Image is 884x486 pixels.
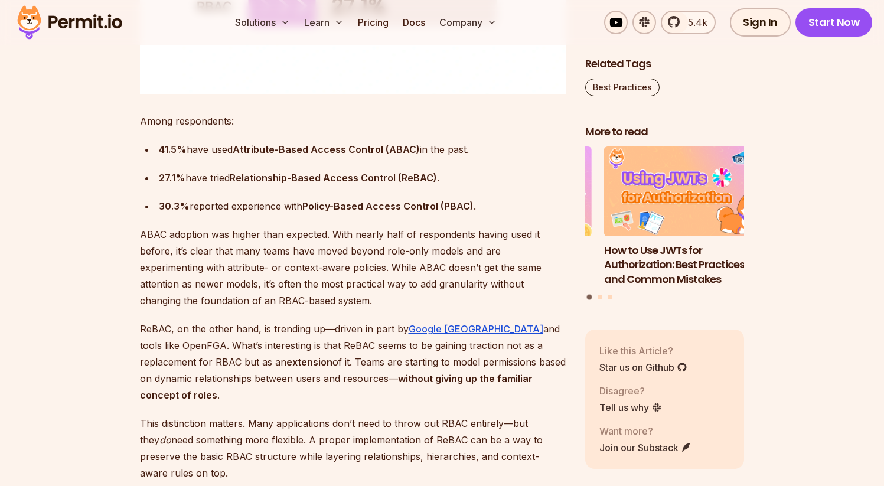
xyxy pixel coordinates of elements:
button: Go to slide 3 [608,294,612,299]
p: ABAC adoption was higher than expected. With nearly half of respondents having used it before, it... [140,226,566,309]
a: Tell us why [599,400,662,414]
h3: A Guide to Bearer Tokens: JWT vs. Opaque Tokens [432,243,592,272]
p: ReBAC, on the other hand, is trending up—driven in part by and tools like OpenFGA. What’s interes... [140,321,566,403]
em: do [159,434,171,446]
img: A Guide to Bearer Tokens: JWT vs. Opaque Tokens [432,146,592,236]
a: 5.4k [661,11,716,34]
p: This distinction matters. Many applications don’t need to throw out RBAC entirely—but they need s... [140,415,566,481]
div: reported experience with . [159,198,566,214]
img: How to Use JWTs for Authorization: Best Practices and Common Mistakes [604,146,764,236]
strong: Relationship-Based Access Control (ReBAC) [230,172,437,184]
button: Solutions [230,11,295,34]
button: Go to slide 1 [587,294,592,299]
p: Like this Article? [599,343,687,357]
button: Company [435,11,501,34]
a: Docs [398,11,430,34]
p: Want more? [599,423,691,438]
div: Posts [585,146,745,301]
a: Sign In [730,8,791,37]
li: 3 of 3 [432,146,592,287]
a: Star us on Github [599,360,687,374]
a: Start Now [795,8,873,37]
h2: Related Tags [585,57,745,71]
a: Join our Substack [599,440,691,454]
a: How to Use JWTs for Authorization: Best Practices and Common MistakesHow to Use JWTs for Authoriz... [604,146,764,287]
p: Among respondents: [140,113,566,129]
span: 5.4k [681,15,707,30]
strong: Policy-Based Access Control (PBAC) [302,200,474,212]
div: have used in the past. [159,141,566,158]
a: Pricing [353,11,393,34]
strong: 30.3% [159,200,190,212]
div: have tried . [159,169,566,186]
li: 1 of 3 [604,146,764,287]
button: Learn [299,11,348,34]
strong: Attribute-Based Access Control (ABAC) [233,143,420,155]
strong: 41.5% [159,143,187,155]
a: Best Practices [585,79,660,96]
button: Go to slide 2 [598,294,602,299]
h2: More to read [585,125,745,139]
p: Disagree? [599,383,662,397]
strong: extension [286,356,332,368]
h3: How to Use JWTs for Authorization: Best Practices and Common Mistakes [604,243,764,286]
a: Google [GEOGRAPHIC_DATA] [409,323,543,335]
strong: 27.1% [159,172,185,184]
img: Permit logo [12,2,128,43]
